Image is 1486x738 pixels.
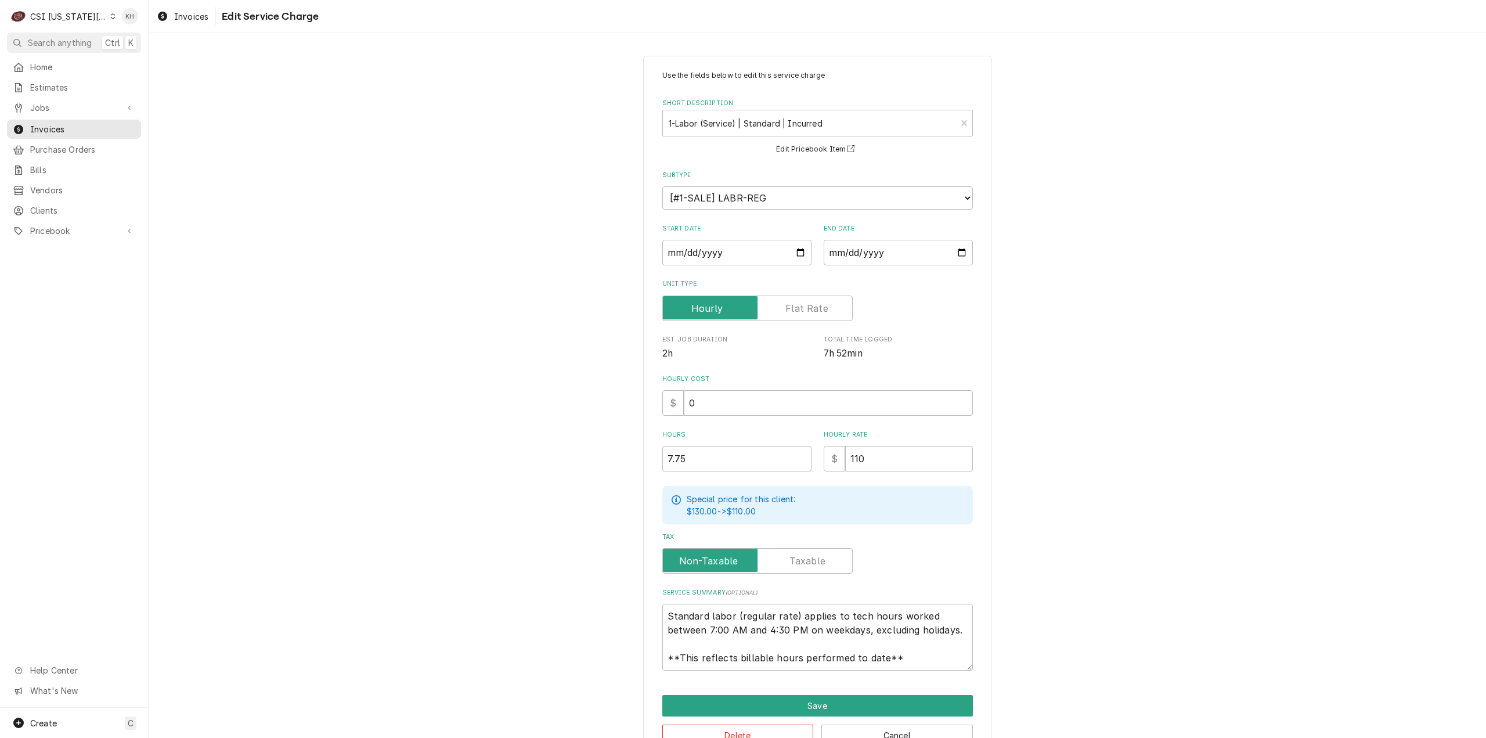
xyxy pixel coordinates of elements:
span: Est. Job Duration [662,347,811,361]
p: Special price for this client: [687,493,796,505]
div: Short Description [662,99,973,156]
span: Vendors [30,184,135,196]
div: End Date [824,224,973,265]
span: Purchase Orders [30,143,135,156]
label: Hours [662,430,811,440]
input: yyyy-mm-dd [662,240,811,265]
label: Short Description [662,99,973,108]
span: C [128,717,134,729]
span: Edit Service Charge [218,9,319,24]
a: Go to Pricebook [7,221,141,240]
div: Start Date [662,224,811,265]
span: ( optional ) [726,589,758,596]
span: Jobs [30,102,118,114]
span: Bills [30,164,135,176]
div: Total Time Logged [824,335,973,360]
input: yyyy-mm-dd [824,240,973,265]
div: Subtype [662,171,973,210]
span: 7h 52min [824,348,863,359]
span: Est. Job Duration [662,335,811,344]
button: Search anythingCtrlK [7,33,141,53]
a: Vendors [7,181,141,200]
a: Home [7,57,141,77]
div: Button Group Row [662,695,973,717]
span: Invoices [30,123,135,135]
span: Help Center [30,664,134,676]
div: Unit Type [662,279,973,321]
span: Total Time Logged [824,335,973,344]
span: 2h [662,348,673,359]
a: Go to What's New [7,681,141,700]
a: Invoices [7,120,141,139]
span: Search anything [28,37,92,49]
a: Purchase Orders [7,140,141,159]
div: CSI Kansas City's Avatar [10,8,27,24]
span: $130.00 -> $110.00 [687,506,756,516]
label: Subtype [662,171,973,180]
label: Hourly Cost [662,375,973,384]
div: Tax [662,532,973,574]
a: Estimates [7,78,141,97]
a: Clients [7,201,141,220]
div: Kelsey Hetlage's Avatar [122,8,138,24]
span: Home [30,61,135,73]
a: Invoices [152,7,213,26]
span: What's New [30,685,134,697]
label: Tax [662,532,973,542]
div: CSI [US_STATE][GEOGRAPHIC_DATA] [30,10,107,23]
label: Hourly Rate [824,430,973,440]
textarea: Standard labor (regular rate) applies to tech hours worked between 7:00 AM and 4:30 PM on weekday... [662,604,973,671]
button: Edit Pricebook Item [774,142,860,157]
span: Total Time Logged [824,347,973,361]
span: K [128,37,134,49]
div: Line Item Create/Update Form [662,70,973,671]
a: Bills [7,160,141,179]
div: $ [824,446,845,471]
div: [object Object] [662,430,811,471]
p: Use the fields below to edit this service charge [662,70,973,81]
label: Start Date [662,224,811,233]
button: Save [662,695,973,717]
span: Estimates [30,81,135,93]
label: Unit Type [662,279,973,289]
div: $ [662,390,684,416]
label: Service Summary [662,588,973,597]
a: Go to Help Center [7,661,141,680]
div: C [10,8,27,24]
div: Hourly Cost [662,375,973,416]
div: [object Object] [824,430,973,471]
span: Ctrl [105,37,120,49]
label: End Date [824,224,973,233]
span: Pricebook [30,225,118,237]
div: Service Summary [662,588,973,671]
div: Est. Job Duration [662,335,811,360]
div: KH [122,8,138,24]
a: Go to Jobs [7,98,141,117]
span: Clients [30,204,135,217]
span: Invoices [174,10,208,23]
span: Create [30,718,57,728]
